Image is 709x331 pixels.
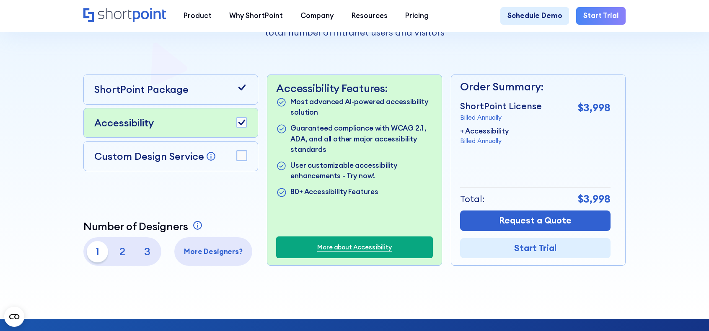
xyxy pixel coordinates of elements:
p: 3 [137,241,158,262]
p: Order Summary: [460,79,611,95]
p: + Accessibility [460,126,509,136]
a: Why ShortPoint [220,7,292,25]
p: Total: [460,192,484,206]
p: User customizable accessibility enhancements - Try now! [290,160,432,182]
p: ShortPoint Package [94,82,189,97]
iframe: Chat Widget [558,234,709,331]
p: $3,998 [578,100,611,115]
div: Resources [352,10,388,21]
p: $3,998 [578,191,611,207]
p: Accessibility Features: [276,82,432,95]
a: Number of Designers [83,220,205,233]
p: 2 [111,241,133,262]
p: Billed Annually [460,113,542,122]
a: Home [83,8,166,23]
div: Pricing [405,10,429,21]
p: Guaranteed compliance with WCAG 2.1 , ADA, and all other major accessibility standards [290,123,432,155]
a: Pricing [396,7,437,25]
a: Company [292,7,342,25]
p: 1 [87,241,108,262]
p: Accessibility [94,115,154,131]
div: Company [300,10,334,21]
a: Request a Quote [460,210,611,231]
p: Billed Annually [460,136,509,146]
p: Most advanced AI-powered accessibility solution [290,97,432,118]
a: Product [175,7,220,25]
p: Number of Designers [83,220,188,233]
p: Custom Design Service [94,150,204,162]
a: Schedule Demo [500,7,569,25]
a: Start Trial [460,238,611,259]
p: ShortPoint License [460,100,542,113]
p: More Designers? [178,246,248,257]
p: 80+ Accessibility Features [290,187,378,198]
a: Start Trial [576,7,626,25]
div: Product [184,10,212,21]
a: More about Accessibility [317,243,391,252]
div: Why ShortPoint [229,10,283,21]
a: Resources [342,7,396,25]
button: Open CMP widget [4,307,24,327]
